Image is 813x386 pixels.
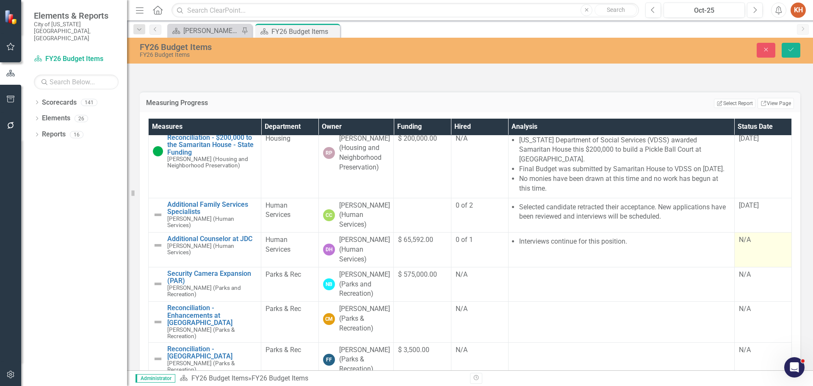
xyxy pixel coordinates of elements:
[180,374,464,383] div: »
[739,304,787,314] div: N/A
[758,98,794,109] a: View Page
[339,345,390,375] div: [PERSON_NAME] (Parks & Recreation)
[167,285,257,297] small: [PERSON_NAME] (Parks and Recreation)
[153,210,163,220] img: Not Defined
[339,235,390,264] div: [PERSON_NAME] (Human Services)
[167,156,257,169] small: [PERSON_NAME] (Housing and Neighborhood Preservation)
[664,3,745,18] button: Oct-25
[75,115,88,122] div: 26
[167,304,257,327] a: Reconciliation - Enhancements at [GEOGRAPHIC_DATA]
[456,270,467,278] span: N/A
[153,317,163,327] img: Not Defined
[140,42,510,52] div: FY26 Budget Items
[339,304,390,333] div: [PERSON_NAME] (Parks & Recreation)
[739,345,787,355] div: N/A
[784,357,805,378] iframe: Intercom live chat
[169,25,239,36] a: [PERSON_NAME]'s Home
[595,4,637,16] button: Search
[739,270,787,280] div: N/A
[167,134,257,156] a: Reconciliation - $200,000 to the Samaritan House - State Funding
[456,236,473,244] span: 0 of 1
[167,201,257,216] a: Additional Family Services Specialists
[456,305,467,313] span: N/A
[167,235,257,243] a: Additional Counselor at JDC
[42,114,70,123] a: Elements
[153,146,163,156] img: On Target
[167,327,257,339] small: [PERSON_NAME] (Parks & Recreation)
[323,313,335,325] div: CM
[140,52,510,58] div: FY26 Budget Items
[271,26,338,37] div: FY26 Budget Items
[4,10,19,25] img: ClearPoint Strategy
[456,346,467,354] span: N/A
[34,11,119,21] span: Elements & Reports
[323,278,335,290] div: NB
[398,270,437,278] span: $ 575,000.00
[146,99,429,107] h3: Measuring Progress
[167,360,257,373] small: [PERSON_NAME] (Parks & Recreation)
[519,136,730,165] li: [US_STATE] Department of Social Services (VDSS) awarded Samaritan House this $200,000 to build a ...
[519,174,730,194] li: No monies have been drawn at this time and no work has begun at this time.
[252,374,308,382] div: FY26 Budget Items
[714,99,755,108] button: Select Report
[519,237,730,247] li: Interviews continue for this position.
[153,240,163,250] img: Not Defined
[265,346,301,354] span: Parks & Rec
[791,3,806,18] button: KH
[183,25,239,36] div: [PERSON_NAME]'s Home
[265,134,290,142] span: Housing
[34,21,119,42] small: City of [US_STATE][GEOGRAPHIC_DATA], [GEOGRAPHIC_DATA]
[191,374,248,382] a: FY26 Budget Items
[153,354,163,364] img: Not Defined
[739,134,759,142] span: [DATE]
[666,6,742,16] div: Oct-25
[265,270,301,278] span: Parks & Rec
[339,270,390,299] div: [PERSON_NAME] (Parks and Recreation)
[167,270,257,285] a: Security Camera Expansion (PAR)
[81,99,97,106] div: 141
[153,279,163,289] img: Not Defined
[34,54,119,64] a: FY26 Budget Items
[398,236,433,244] span: $ 65,592.00
[167,216,257,228] small: [PERSON_NAME] (Human Services)
[34,75,119,89] input: Search Below...
[265,201,290,219] span: Human Services
[456,201,473,209] span: 0 of 2
[339,134,390,172] div: [PERSON_NAME] (Housing and Neighborhood Preservation)
[171,3,639,18] input: Search ClearPoint...
[323,209,335,221] div: CC
[519,203,730,222] li: Selected candidate retracted their acceptance. New applications have been reviewed and interviews...
[398,346,429,354] span: $ 3,500.00
[323,244,335,255] div: DH
[456,134,467,142] span: N/A
[323,354,335,366] div: FF
[42,98,77,108] a: Scorecards
[398,134,437,142] span: $ 200,000.00
[167,243,257,255] small: [PERSON_NAME] (Human Services)
[339,201,390,230] div: [PERSON_NAME] (Human Services)
[135,374,175,383] span: Administrator
[739,235,787,245] div: N/A
[607,6,625,13] span: Search
[323,147,335,159] div: RP
[70,131,83,138] div: 16
[167,345,257,360] a: Reconciliation - [GEOGRAPHIC_DATA]
[739,201,759,209] span: [DATE]
[265,236,290,253] span: Human Services
[265,305,301,313] span: Parks & Rec
[519,164,730,174] li: Final Budget was submitted by Samaritan House to VDSS on [DATE].
[42,130,66,139] a: Reports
